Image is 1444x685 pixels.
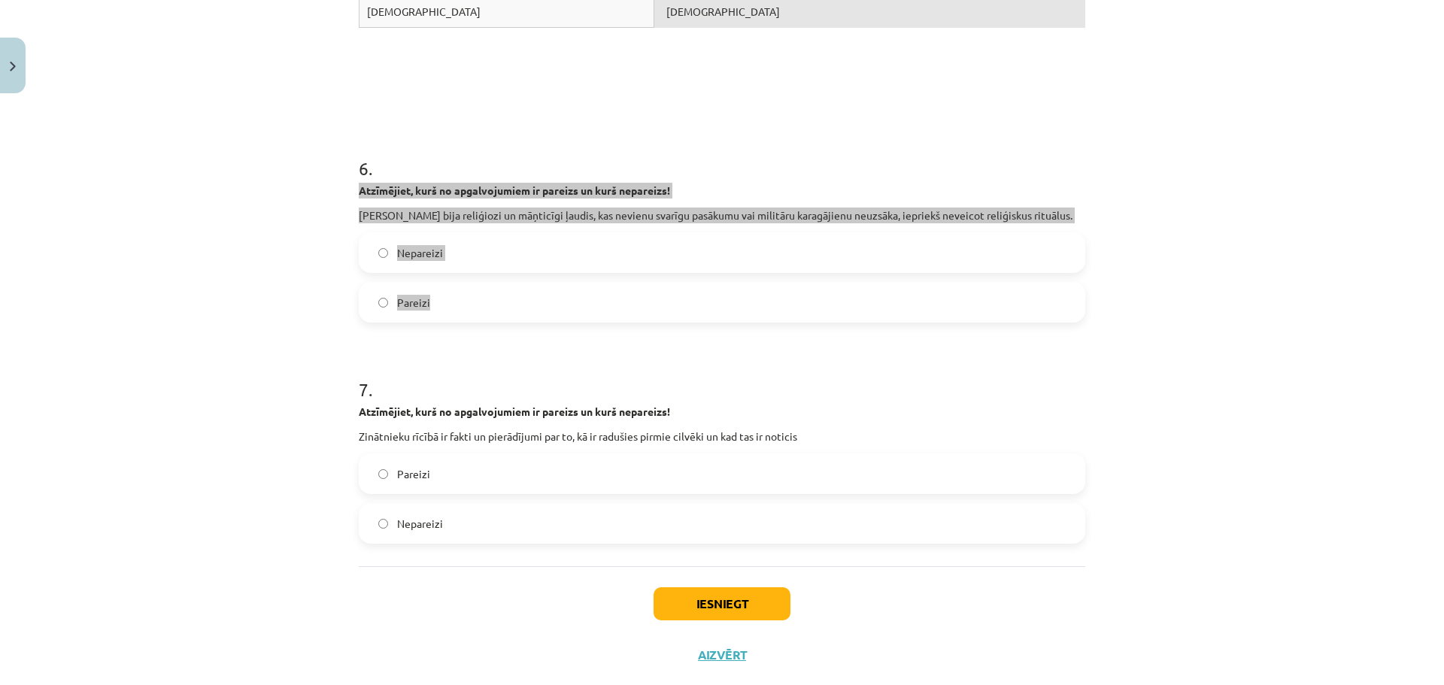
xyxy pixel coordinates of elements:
span: [DEMOGRAPHIC_DATA] [367,5,481,18]
button: Aizvērt [693,647,751,662]
h1: 6 . [359,132,1085,178]
span: [DEMOGRAPHIC_DATA] [666,5,780,18]
strong: Atzīmējiet, kurš no apgalvojumiem ir pareizs un kurš nepareizs! [359,183,670,197]
input: Pareizi [378,298,388,308]
span: Nepareizi [397,245,443,261]
p: Zinātnieku rīcībā ir fakti un pierādījumi par to, kā ir radušies pirmie cilvēki un kad tas ir not... [359,429,1085,444]
strong: Atzīmējiet, kurš no apgalvojumiem ir pareizs un kurš nepareizs! [359,405,670,418]
img: icon-close-lesson-0947bae3869378f0d4975bcd49f059093ad1ed9edebbc8119c70593378902aed.svg [10,62,16,71]
span: Nepareizi [397,516,443,532]
span: Pareizi [397,466,430,482]
p: [PERSON_NAME] bija reliģiozi un māņticīgi ļaudis, kas nevienu svarīgu pasākumu vai militāru karag... [359,208,1085,223]
input: Nepareizi [378,519,388,529]
button: Iesniegt [654,587,790,620]
h1: 7 . [359,353,1085,399]
input: Nepareizi [378,248,388,258]
input: Pareizi [378,469,388,479]
span: Pareizi [397,295,430,311]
